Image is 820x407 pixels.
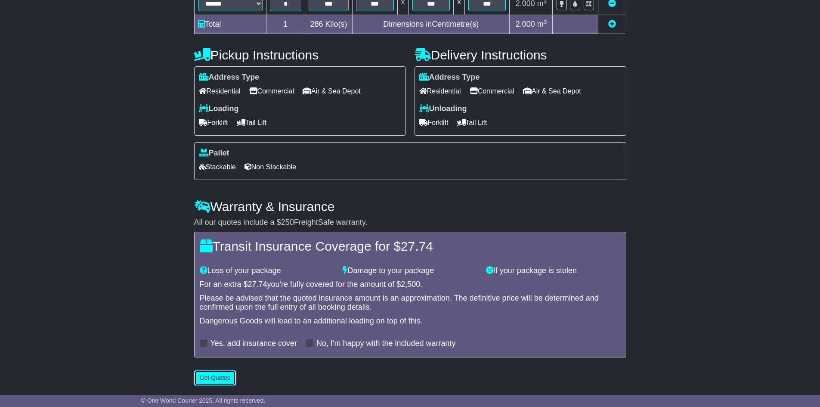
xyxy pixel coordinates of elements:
[141,397,266,404] span: © One World Courier 2025. All rights reserved.
[200,294,621,312] div: Please be advised that the quoted insurance amount is an approximation. The definitive price will...
[194,218,626,227] div: All our quotes include a $ FreightSafe warranty.
[199,160,236,174] span: Stackable
[415,48,626,62] h4: Delivery Instructions
[338,266,482,276] div: Damage to your package
[419,116,449,129] span: Forklift
[249,84,294,98] span: Commercial
[199,84,241,98] span: Residential
[470,84,514,98] span: Commercial
[199,116,228,129] span: Forklift
[194,15,266,34] td: Total
[305,15,353,34] td: Kilo(s)
[419,104,467,114] label: Unloading
[248,280,267,289] span: 27.74
[401,280,420,289] span: 2,500
[200,239,621,253] h4: Transit Insurance Coverage for $
[457,116,487,129] span: Tail Lift
[195,266,339,276] div: Loss of your package
[194,199,626,214] h4: Warranty & Insurance
[281,218,294,227] span: 250
[419,73,480,82] label: Address Type
[244,160,296,174] span: Non Stackable
[608,20,616,28] a: Add new item
[353,15,510,34] td: Dimensions in Centimetre(s)
[199,73,260,82] label: Address Type
[303,84,361,98] span: Air & Sea Depot
[316,339,456,348] label: No, I'm happy with the included warranty
[401,239,433,253] span: 27.74
[266,15,305,34] td: 1
[516,20,535,28] span: 2.000
[199,104,239,114] label: Loading
[523,84,581,98] span: Air & Sea Depot
[419,84,461,98] span: Residential
[199,149,229,158] label: Pallet
[210,339,297,348] label: Yes, add insurance cover
[544,19,547,25] sup: 3
[200,317,621,326] div: Dangerous Goods will lead to an additional loading on top of this.
[194,48,406,62] h4: Pickup Instructions
[237,116,267,129] span: Tail Lift
[537,20,547,28] span: m
[194,370,236,385] button: Get Quotes
[200,280,621,289] div: For an extra $ you're fully covered for the amount of $ .
[310,20,323,28] span: 286
[482,266,625,276] div: If your package is stolen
